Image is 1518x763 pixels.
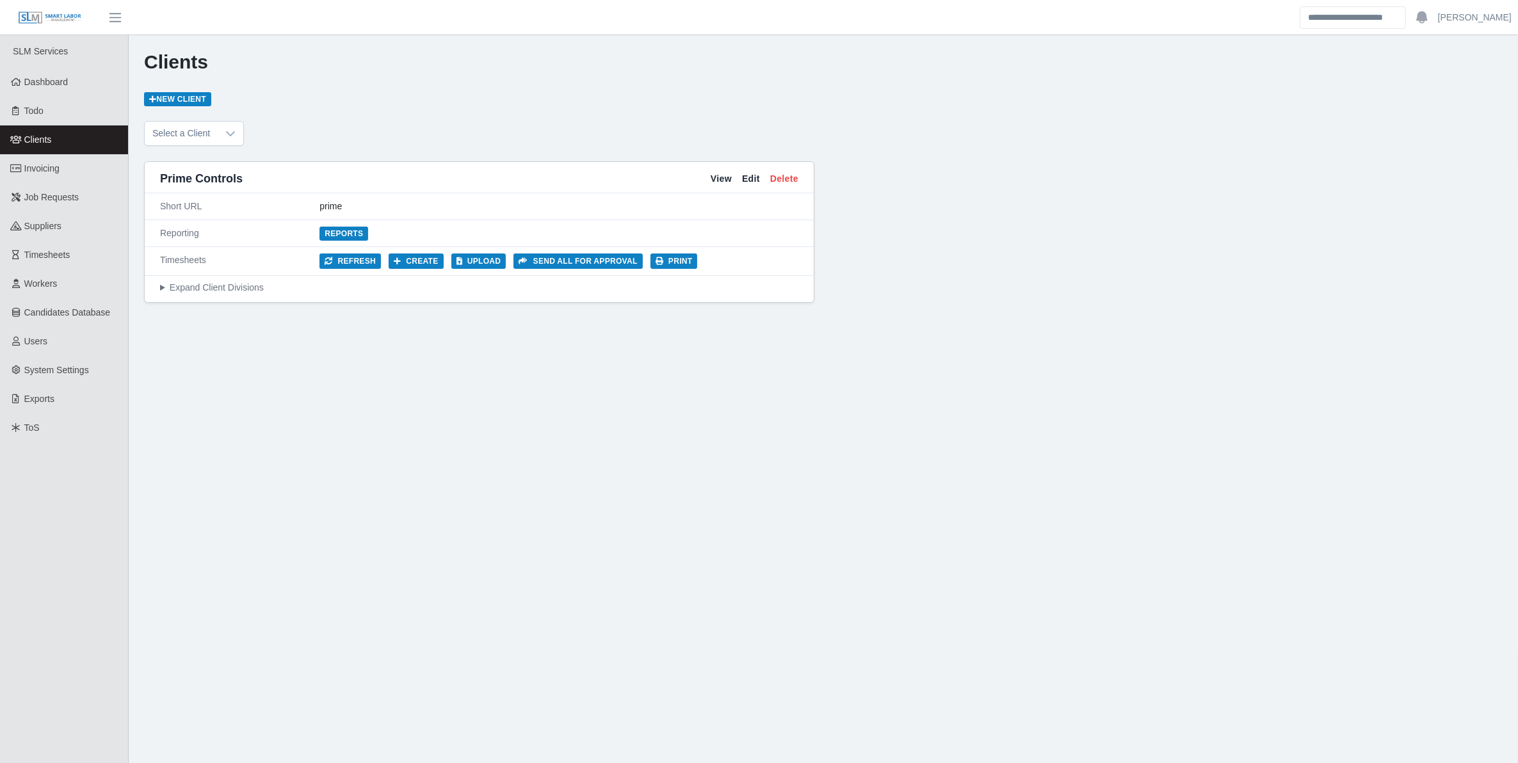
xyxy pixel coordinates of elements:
[18,11,82,25] img: SLM Logo
[24,77,69,87] span: Dashboard
[160,200,319,213] div: Short URL
[513,253,642,269] button: Send all for approval
[24,278,58,289] span: Workers
[144,51,1503,74] h1: Clients
[650,253,698,269] button: Print
[145,122,218,145] span: Select a Client
[451,253,506,269] button: Upload
[24,336,48,346] span: Users
[389,253,444,269] button: Create
[319,253,381,269] button: Refresh
[24,192,79,202] span: Job Requests
[24,365,89,375] span: System Settings
[319,227,368,241] a: Reports
[319,200,798,213] div: prime
[24,163,60,173] span: Invoicing
[24,394,54,404] span: Exports
[13,46,68,56] span: SLM Services
[1300,6,1406,29] input: Search
[742,172,760,186] a: Edit
[144,92,211,106] a: New Client
[160,227,319,240] div: Reporting
[24,422,40,433] span: ToS
[770,172,798,186] a: Delete
[1438,11,1512,24] a: [PERSON_NAME]
[711,172,732,186] a: View
[24,307,111,317] span: Candidates Database
[24,134,52,145] span: Clients
[24,106,44,116] span: Todo
[24,250,70,260] span: Timesheets
[160,253,319,269] div: Timesheets
[160,170,243,188] span: Prime Controls
[24,221,61,231] span: Suppliers
[160,281,798,294] summary: Expand Client Divisions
